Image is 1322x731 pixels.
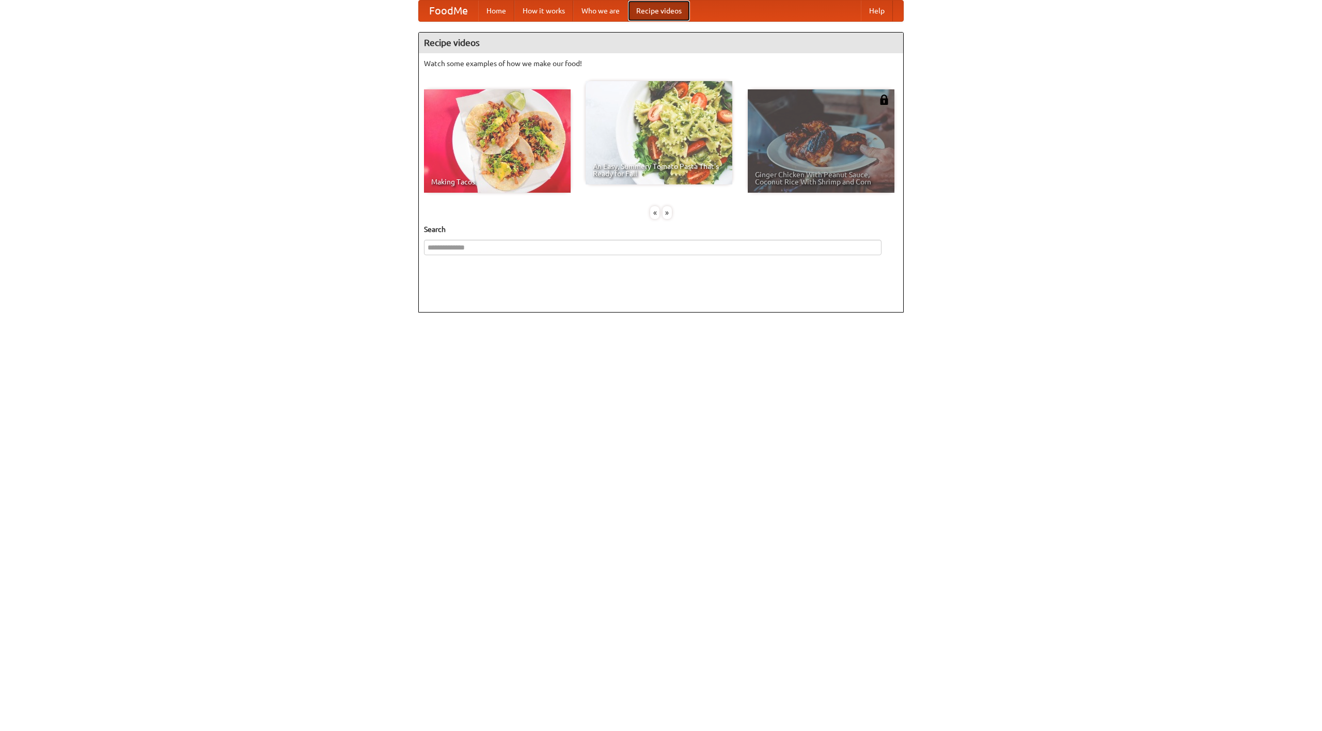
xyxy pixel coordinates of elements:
a: FoodMe [419,1,478,21]
a: Making Tacos [424,89,571,193]
div: « [650,206,659,219]
p: Watch some examples of how we make our food! [424,58,898,69]
a: An Easy, Summery Tomato Pasta That's Ready for Fall [586,81,732,184]
a: Home [478,1,514,21]
h4: Recipe videos [419,33,903,53]
a: How it works [514,1,573,21]
span: An Easy, Summery Tomato Pasta That's Ready for Fall [593,163,725,177]
div: » [663,206,672,219]
a: Recipe videos [628,1,690,21]
a: Help [861,1,893,21]
img: 483408.png [879,95,889,105]
span: Making Tacos [431,178,563,185]
a: Who we are [573,1,628,21]
h5: Search [424,224,898,235]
